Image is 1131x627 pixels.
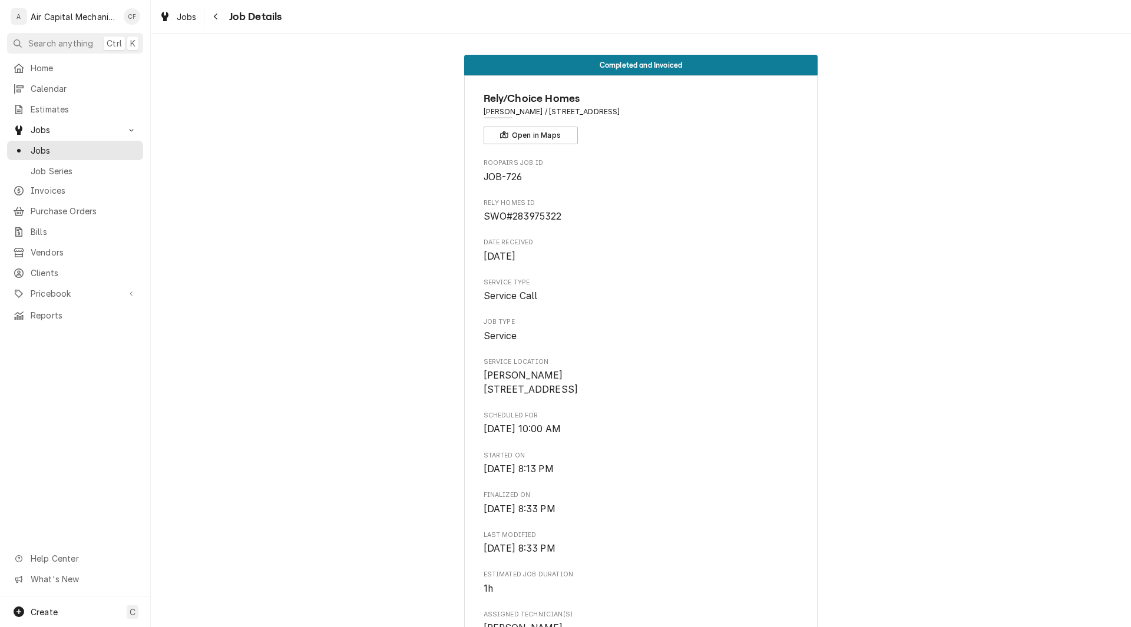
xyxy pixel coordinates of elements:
a: Go to Help Center [7,549,143,568]
a: Reports [7,306,143,325]
a: Vendors [7,243,143,262]
div: Estimated Job Duration [484,570,799,595]
div: Date Received [484,238,799,263]
span: Reports [31,309,137,321]
span: Last Modified [484,542,799,556]
div: Service Location [484,357,799,397]
span: Invoices [31,184,137,197]
a: Home [7,58,143,78]
div: Service Type [484,278,799,303]
span: JOB-726 [484,171,522,183]
button: Navigate back [207,7,226,26]
span: Date Received [484,238,799,247]
span: Finalized On [484,490,799,500]
span: Create [31,607,58,617]
span: [DATE] 10:00 AM [484,423,561,434]
span: Name [484,91,799,107]
span: Estimated Job Duration [484,570,799,579]
span: Completed and Invoiced [600,61,683,69]
span: Bills [31,225,137,238]
div: Started On [484,451,799,476]
span: Service Call [484,290,538,301]
span: Jobs [31,124,120,136]
button: Open in Maps [484,127,578,144]
span: Roopairs Job ID [484,170,799,184]
a: Estimates [7,99,143,119]
span: Service Type [484,289,799,303]
a: Invoices [7,181,143,200]
span: [PERSON_NAME] [STREET_ADDRESS] [484,370,578,395]
span: Service Location [484,369,799,396]
span: Vendors [31,246,137,258]
span: Service Type [484,278,799,287]
span: [DATE] 8:13 PM [484,463,554,475]
span: Clients [31,267,137,279]
div: Rely Homes ID [484,198,799,224]
a: Clients [7,263,143,283]
span: Service [484,330,517,341]
span: Calendar [31,82,137,95]
div: CF [124,8,140,25]
div: Client Information [484,91,799,144]
span: Jobs [31,144,137,157]
a: Go to Jobs [7,120,143,140]
span: Assigned Technician(s) [484,610,799,619]
div: Status [464,55,818,75]
span: SWO#283975322 [484,211,562,222]
span: Job Series [31,165,137,177]
a: Calendar [7,79,143,98]
a: Job Series [7,161,143,181]
span: Search anything [28,37,93,49]
span: Ctrl [107,37,122,49]
span: Scheduled For [484,411,799,420]
span: Date Received [484,250,799,264]
span: Pricebook [31,287,120,300]
span: [DATE] 8:33 PM [484,503,555,515]
span: Help Center [31,552,136,565]
div: A [11,8,27,25]
span: Last Modified [484,530,799,540]
span: Address [484,107,799,117]
span: Started On [484,451,799,460]
span: Rely Homes ID [484,198,799,208]
a: Bills [7,222,143,241]
span: Scheduled For [484,422,799,436]
span: Roopairs Job ID [484,158,799,168]
span: Rely Homes ID [484,210,799,224]
span: [DATE] [484,251,516,262]
button: Search anythingCtrlK [7,33,143,54]
a: Jobs [154,7,201,26]
span: Estimates [31,103,137,115]
div: Finalized On [484,490,799,516]
span: What's New [31,573,136,585]
span: [DATE] 8:33 PM [484,543,555,554]
span: Jobs [177,11,197,23]
div: Job Type [484,317,799,343]
span: Purchase Orders [31,205,137,217]
span: Job Type [484,317,799,327]
span: Job Type [484,329,799,343]
span: K [130,37,135,49]
span: Estimated Job Duration [484,582,799,596]
a: Purchase Orders [7,201,143,221]
span: Home [31,62,137,74]
a: Jobs [7,141,143,160]
a: Go to Pricebook [7,284,143,303]
a: Go to What's New [7,569,143,589]
span: C [130,606,135,618]
div: Scheduled For [484,411,799,436]
div: Charles Faure's Avatar [124,8,140,25]
div: Roopairs Job ID [484,158,799,184]
span: Finalized On [484,502,799,516]
div: Air Capital Mechanical [31,11,117,23]
span: Started On [484,462,799,476]
span: Job Details [226,9,282,25]
div: Last Modified [484,530,799,556]
span: Service Location [484,357,799,367]
span: 1h [484,583,493,594]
